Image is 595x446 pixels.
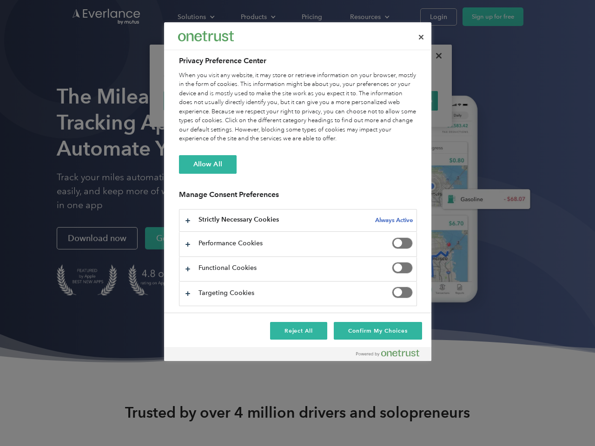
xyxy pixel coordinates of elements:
[179,155,237,174] button: Allow All
[179,71,417,144] div: When you visit any website, it may store or retrieve information on your browser, mostly in the f...
[178,27,234,46] div: Everlance
[334,322,422,340] button: Confirm My Choices
[178,31,234,41] img: Everlance
[356,349,419,357] img: Powered by OneTrust Opens in a new Tab
[179,55,417,66] h2: Privacy Preference Center
[356,349,427,361] a: Powered by OneTrust Opens in a new Tab
[164,22,431,361] div: Preference center
[179,190,417,204] h3: Manage Consent Preferences
[270,322,328,340] button: Reject All
[164,22,431,361] div: Privacy Preference Center
[411,27,431,47] button: Close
